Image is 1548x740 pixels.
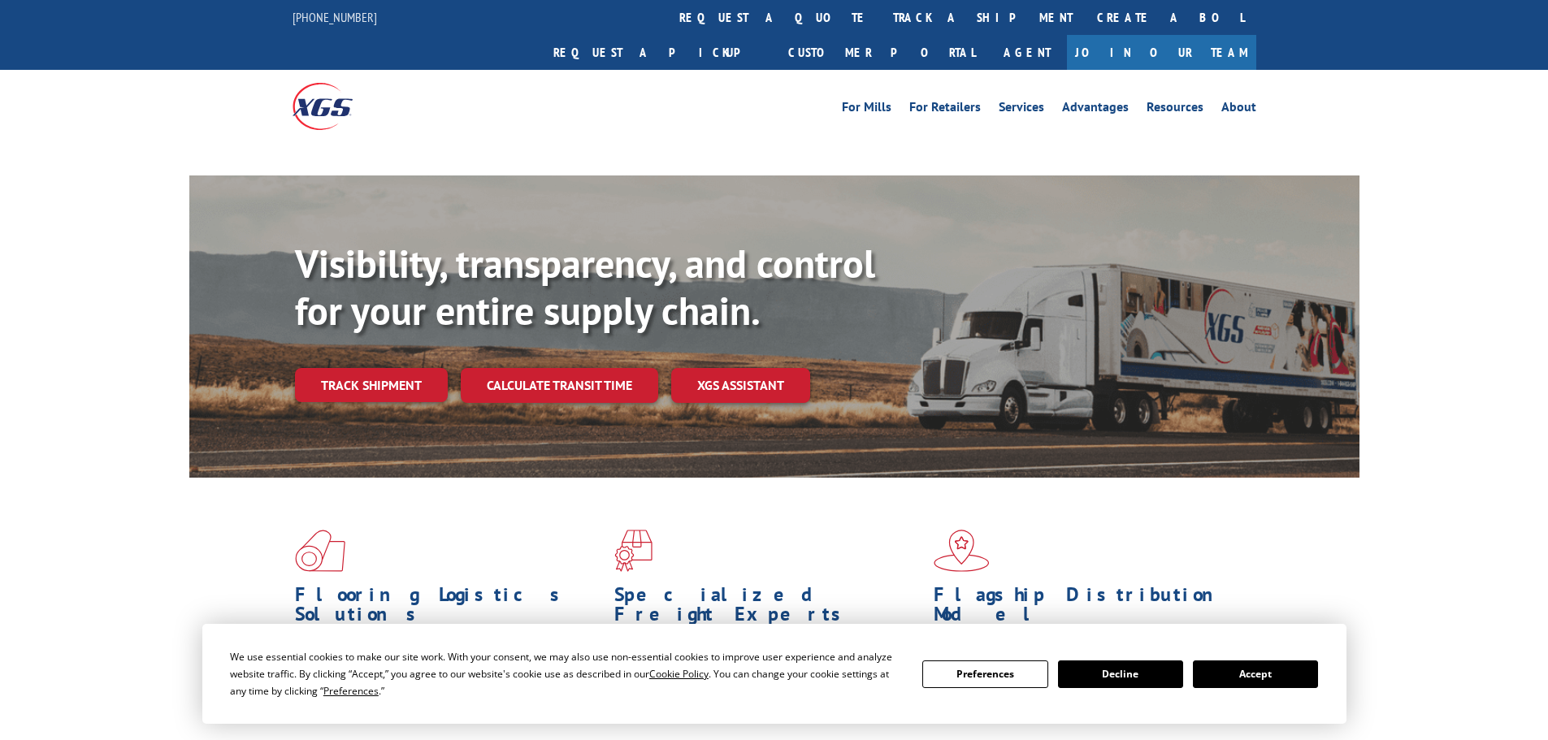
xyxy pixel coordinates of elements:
[1221,101,1256,119] a: About
[922,660,1047,688] button: Preferences
[295,585,602,632] h1: Flooring Logistics Solutions
[295,530,345,572] img: xgs-icon-total-supply-chain-intelligence-red
[541,35,776,70] a: Request a pickup
[671,368,810,403] a: XGS ASSISTANT
[1147,101,1203,119] a: Resources
[293,9,377,25] a: [PHONE_NUMBER]
[934,585,1241,632] h1: Flagship Distribution Model
[295,368,448,402] a: Track shipment
[1058,660,1183,688] button: Decline
[1062,101,1129,119] a: Advantages
[999,101,1044,119] a: Services
[230,648,903,699] div: We use essential cookies to make our site work. With your consent, we may also use non-essential ...
[614,585,921,632] h1: Specialized Freight Experts
[614,530,653,572] img: xgs-icon-focused-on-flooring-red
[323,684,379,698] span: Preferences
[909,101,981,119] a: For Retailers
[776,35,987,70] a: Customer Portal
[1193,660,1318,688] button: Accept
[202,624,1346,724] div: Cookie Consent Prompt
[295,238,875,335] b: Visibility, transparency, and control for your entire supply chain.
[842,101,891,119] a: For Mills
[987,35,1067,70] a: Agent
[649,667,709,681] span: Cookie Policy
[934,530,990,572] img: xgs-icon-flagship-distribution-model-red
[461,368,658,403] a: Calculate transit time
[1067,35,1256,70] a: Join Our Team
